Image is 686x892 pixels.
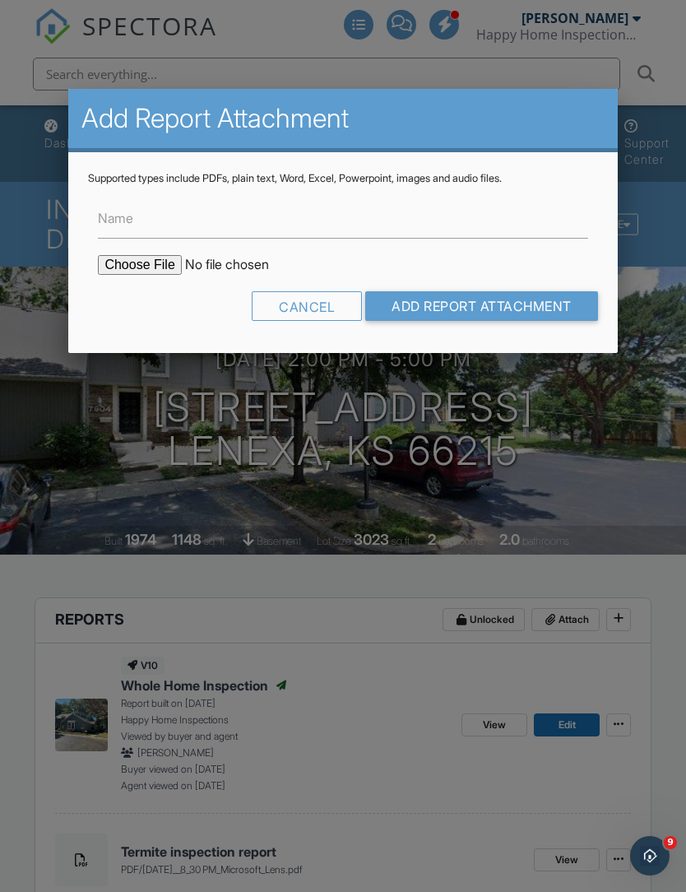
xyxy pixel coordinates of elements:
[88,172,597,185] div: Supported types include PDFs, plain text, Word, Excel, Powerpoint, images and audio files.
[664,836,677,849] span: 9
[252,291,362,321] div: Cancel
[365,291,598,321] input: Add Report Attachment
[630,836,670,876] iframe: Intercom live chat
[81,102,604,135] h2: Add Report Attachment
[98,209,133,227] label: Name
